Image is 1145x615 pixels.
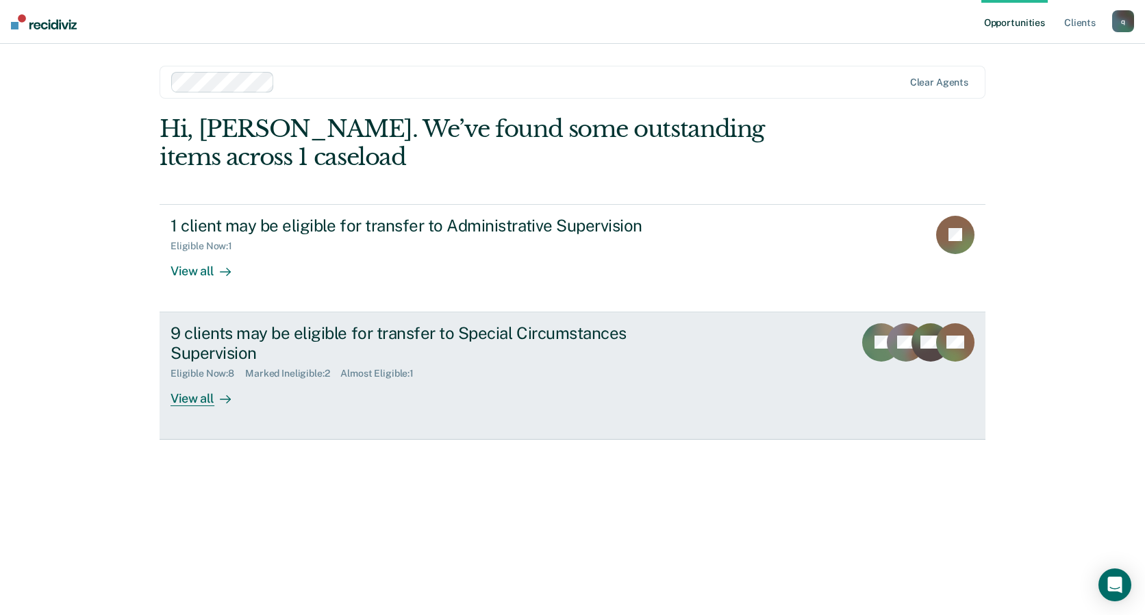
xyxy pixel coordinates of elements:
div: View all [171,252,247,279]
div: Almost Eligible : 1 [340,368,425,379]
div: Eligible Now : 8 [171,368,245,379]
a: 9 clients may be eligible for transfer to Special Circumstances SupervisionEligible Now:8Marked I... [160,312,985,440]
img: Recidiviz [11,14,77,29]
a: 1 client may be eligible for transfer to Administrative SupervisionEligible Now:1View all [160,204,985,312]
div: Marked Ineligible : 2 [245,368,340,379]
div: View all [171,379,247,406]
div: Clear agents [910,77,968,88]
div: Open Intercom Messenger [1098,568,1131,601]
div: Eligible Now : 1 [171,240,243,252]
div: 1 client may be eligible for transfer to Administrative Supervision [171,216,651,236]
div: Hi, [PERSON_NAME]. We’ve found some outstanding items across 1 caseload [160,115,820,171]
button: q [1112,10,1134,32]
div: 9 clients may be eligible for transfer to Special Circumstances Supervision [171,323,651,363]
